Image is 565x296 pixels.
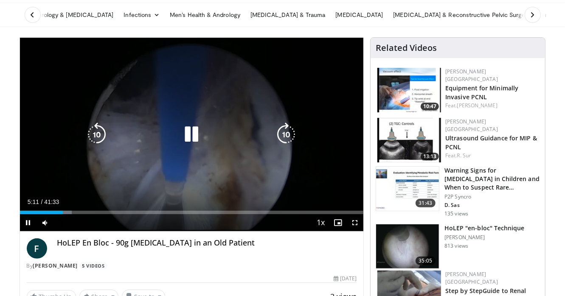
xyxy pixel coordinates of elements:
h4: Related Videos [376,43,437,53]
a: Endourology & [MEDICAL_DATA] [20,6,119,23]
a: [PERSON_NAME] [GEOGRAPHIC_DATA] [445,118,498,133]
a: 31:43 Warning Signs for [MEDICAL_DATA] in Children and When to Suspect Rare… P2P Syncro D. Sas 13... [376,166,540,217]
a: F [27,238,47,259]
p: 135 views [444,210,468,217]
img: fb452d19-f97f-4b12-854a-e22d5bcc68fc.150x105_q85_crop-smart_upscale.jpg [376,224,439,268]
span: 41:33 [44,198,59,205]
a: Men’s Health & Andrology [165,6,245,23]
h3: Warning Signs for [MEDICAL_DATA] in Children and When to Suspect Rare… [444,166,540,192]
span: / [41,198,43,205]
a: [PERSON_NAME] [GEOGRAPHIC_DATA] [445,271,498,285]
button: Pause [20,214,37,231]
a: [PERSON_NAME] [33,262,78,269]
a: [MEDICAL_DATA] & Trauma [245,6,331,23]
a: 35:05 HoLEP "en-bloc" Technique [PERSON_NAME] 813 views [376,224,540,269]
div: By [27,262,357,270]
span: 10:47 [421,103,439,110]
a: 10:47 [377,68,441,112]
a: 13:13 [377,118,441,162]
p: 813 views [444,243,468,249]
a: [PERSON_NAME] [GEOGRAPHIC_DATA] [445,68,498,83]
span: 31:43 [416,199,436,207]
span: 13:13 [421,153,439,160]
p: P2P Syncro [444,193,540,200]
div: Progress Bar [20,211,364,214]
a: [PERSON_NAME] [457,102,498,109]
a: Equipment for Minimally Invasive PCNL [445,84,518,101]
p: D. Sas [444,202,540,209]
button: Fullscreen [346,214,363,231]
p: [PERSON_NAME] [444,234,525,241]
h3: HoLEP "en-bloc" Technique [444,224,525,232]
a: [MEDICAL_DATA] [331,6,388,23]
span: 35:05 [416,257,436,265]
img: b1bc6859-4bdd-4be1-8442-b8b8c53ce8a1.150x105_q85_crop-smart_upscale.jpg [376,167,439,211]
img: 57193a21-700a-4103-8163-b4069ca57589.150x105_q85_crop-smart_upscale.jpg [377,68,441,112]
video-js: Video Player [20,38,364,232]
a: Ultrasound Guidance for MIP & PCNL [445,134,537,151]
div: Feat. [445,102,538,109]
button: Playback Rate [312,214,329,231]
h4: HoLEP En Bloc - 90g [MEDICAL_DATA] in an Old Patient [57,238,357,248]
a: [MEDICAL_DATA] & Reconstructive Pelvic Surgery [388,6,536,23]
button: Enable picture-in-picture mode [329,214,346,231]
a: 5 Videos [79,262,107,270]
button: Mute [37,214,54,231]
a: R. Sur [457,152,471,159]
div: Feat. [445,152,538,159]
span: 5:11 [28,198,39,205]
a: Infections [118,6,165,23]
div: [DATE] [334,275,357,282]
img: ae74b246-eda0-4548-a041-8444a00e0b2d.150x105_q85_crop-smart_upscale.jpg [377,118,441,162]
